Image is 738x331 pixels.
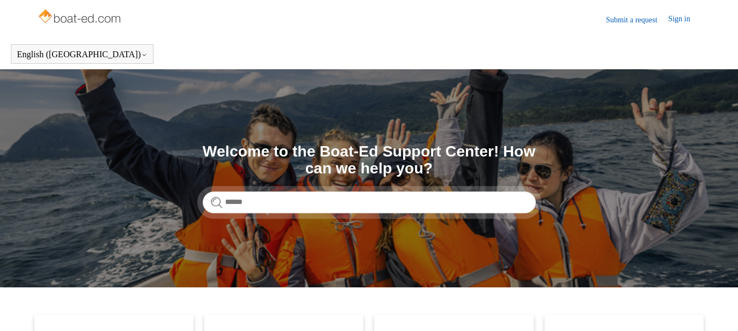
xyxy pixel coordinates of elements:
[17,50,147,59] button: English ([GEOGRAPHIC_DATA])
[668,294,730,323] div: Chat Support
[668,13,701,26] a: Sign in
[203,143,536,177] h1: Welcome to the Boat-Ed Support Center! How can we help you?
[203,191,536,213] input: Search
[37,7,124,28] img: Boat-Ed Help Center home page
[606,14,668,26] a: Submit a request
